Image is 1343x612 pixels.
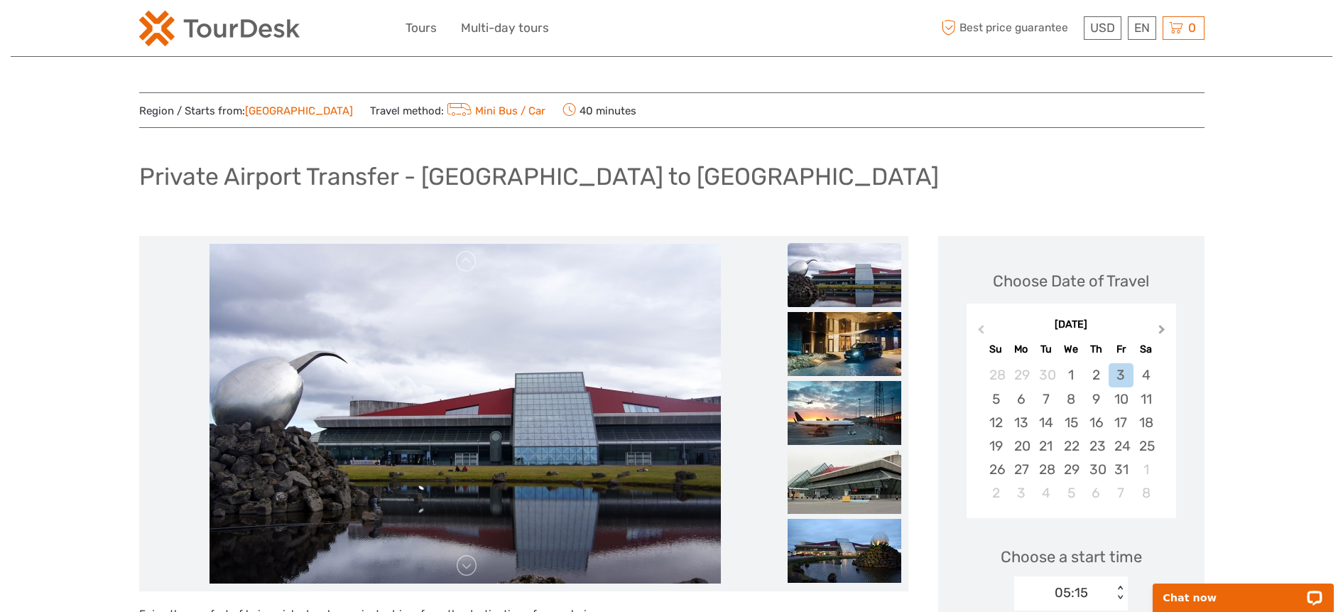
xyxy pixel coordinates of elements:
div: Choose Sunday, October 26th, 2025 [984,458,1008,481]
div: Choose Sunday, September 28th, 2025 [984,363,1008,387]
img: d9501c7442014c3faec2612865ed7c93_slider_thumbnail.jpeg [788,450,901,514]
img: 3d2b48b33f1c4eaa81a93a4b162f091e_main_slider.jpg [210,244,721,584]
div: Choose Tuesday, October 7th, 2025 [1033,387,1058,411]
a: Tours [406,18,437,38]
div: Choose Sunday, October 5th, 2025 [984,387,1008,411]
div: Choose Friday, October 24th, 2025 [1109,434,1133,458]
div: Choose Monday, September 29th, 2025 [1008,363,1033,387]
div: Choose Friday, October 31st, 2025 [1109,458,1133,481]
div: [DATE] [967,318,1176,333]
div: Choose Saturday, October 18th, 2025 [1133,411,1158,434]
button: Previous Month [968,321,991,344]
div: 05:15 [1055,584,1088,602]
div: < > [1114,586,1126,601]
span: USD [1090,21,1115,35]
h1: Private Airport Transfer - [GEOGRAPHIC_DATA] to [GEOGRAPHIC_DATA] [139,162,939,191]
div: Choose Tuesday, October 28th, 2025 [1033,458,1058,481]
div: Choose Saturday, October 25th, 2025 [1133,434,1158,458]
div: Choose Wednesday, October 8th, 2025 [1058,387,1083,411]
div: Choose Thursday, October 2nd, 2025 [1084,363,1109,387]
div: Choose Friday, October 17th, 2025 [1109,411,1133,434]
div: Mo [1008,340,1033,359]
div: Choose Saturday, November 1st, 2025 [1133,458,1158,481]
div: Fr [1109,340,1133,359]
a: [GEOGRAPHIC_DATA] [245,104,353,117]
img: 3d2b48b33f1c4eaa81a93a4b162f091e_slider_thumbnail.jpg [788,243,901,307]
div: Choose Saturday, October 11th, 2025 [1133,387,1158,411]
div: Sa [1133,340,1158,359]
div: Choose Thursday, October 23rd, 2025 [1084,434,1109,458]
div: Choose Wednesday, October 22nd, 2025 [1058,434,1083,458]
div: Choose Monday, October 20th, 2025 [1008,434,1033,458]
div: We [1058,340,1083,359]
div: Choose Saturday, November 8th, 2025 [1133,481,1158,505]
div: Choose Friday, October 3rd, 2025 [1109,363,1133,387]
div: Su [984,340,1008,359]
img: 2254-3441b4b5-4e5f-4d00-b396-31f1d84a6ebf_logo_small.png [139,11,300,46]
div: Choose Friday, November 7th, 2025 [1109,481,1133,505]
img: 4f36b102d2374589b114f3b94707a0ca_slider_thumbnail.jpeg [788,519,901,583]
div: Choose Tuesday, October 21st, 2025 [1033,434,1058,458]
div: Choose Friday, October 10th, 2025 [1109,387,1133,411]
img: 6cbedcdfb9ae4700b3ce0efe0aaee854_slider_thumbnail.jpeg [788,312,901,376]
div: Choose Monday, October 13th, 2025 [1008,411,1033,434]
span: Choose a start time [1001,546,1142,568]
div: Choose Tuesday, October 14th, 2025 [1033,411,1058,434]
div: Choose Thursday, October 30th, 2025 [1084,458,1109,481]
div: Tu [1033,340,1058,359]
span: Best price guarantee [938,16,1080,40]
div: Choose Thursday, November 6th, 2025 [1084,481,1109,505]
span: Travel method: [370,100,546,120]
div: month 2025-10 [971,363,1171,505]
span: Region / Starts from: [139,104,353,119]
div: Choose Sunday, October 19th, 2025 [984,434,1008,458]
div: EN [1128,16,1156,40]
a: Multi-day tours [461,18,549,38]
div: Choose Tuesday, September 30th, 2025 [1033,363,1058,387]
div: Choose Date of Travel [993,270,1149,292]
div: Choose Thursday, October 16th, 2025 [1084,411,1109,434]
div: Choose Monday, October 6th, 2025 [1008,387,1033,411]
div: Choose Thursday, October 9th, 2025 [1084,387,1109,411]
div: Choose Monday, November 3rd, 2025 [1008,481,1033,505]
span: 40 minutes [562,100,636,120]
a: Mini Bus / Car [444,104,546,117]
button: Next Month [1152,321,1175,344]
div: Choose Wednesday, November 5th, 2025 [1058,481,1083,505]
div: Choose Wednesday, October 29th, 2025 [1058,458,1083,481]
div: Choose Wednesday, October 1st, 2025 [1058,363,1083,387]
div: Choose Wednesday, October 15th, 2025 [1058,411,1083,434]
div: Choose Monday, October 27th, 2025 [1008,458,1033,481]
iframe: LiveChat chat widget [1143,567,1343,612]
span: 0 [1186,21,1198,35]
div: Choose Tuesday, November 4th, 2025 [1033,481,1058,505]
div: Choose Sunday, November 2nd, 2025 [984,481,1008,505]
div: Choose Sunday, October 12th, 2025 [984,411,1008,434]
img: 53533e45abd649fb9fbdc7017eff9f20_slider_thumbnail.jpeg [788,381,901,445]
div: Choose Saturday, October 4th, 2025 [1133,363,1158,387]
div: Th [1084,340,1109,359]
